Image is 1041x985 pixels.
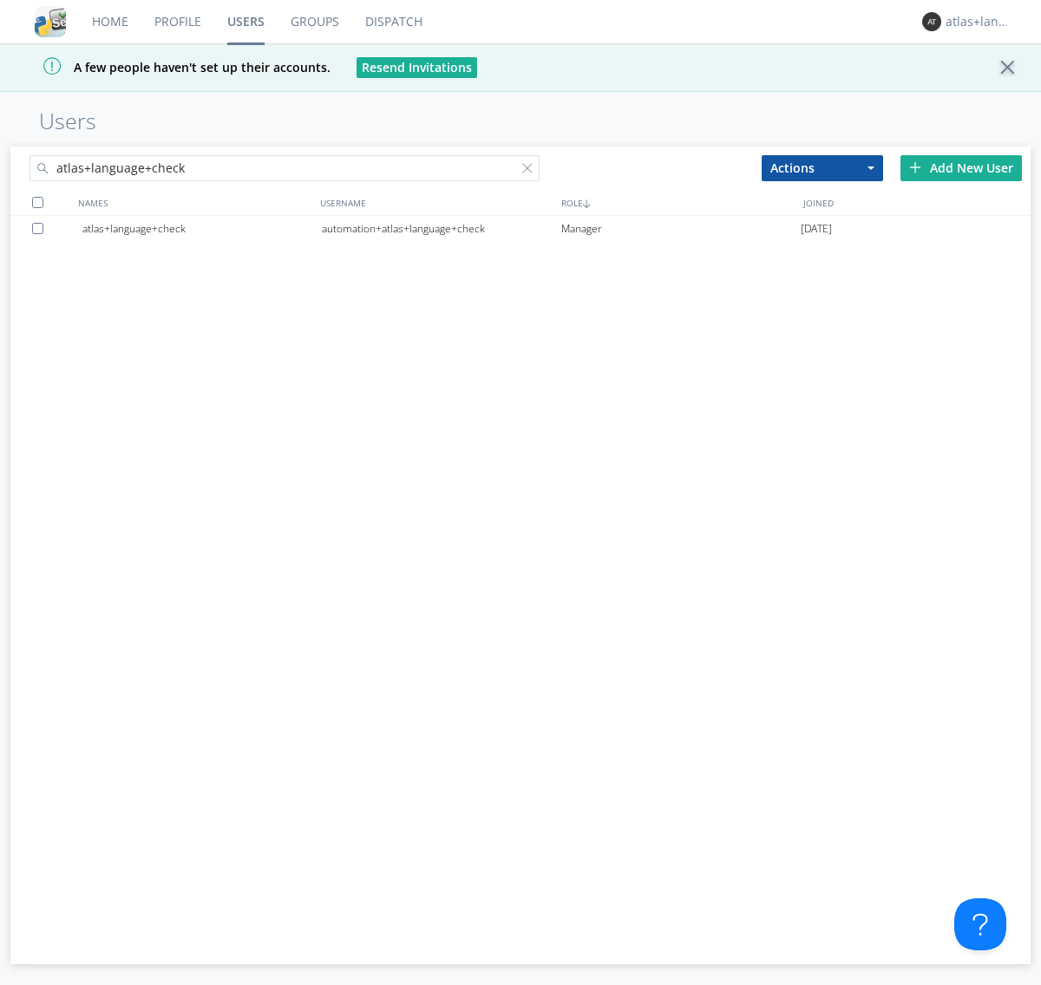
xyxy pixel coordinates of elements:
button: Resend Invitations [357,57,477,78]
div: JOINED [799,190,1041,215]
img: cddb5a64eb264b2086981ab96f4c1ba7 [35,6,66,37]
div: atlas+language+check [946,13,1011,30]
img: plus.svg [909,161,921,173]
div: USERNAME [316,190,558,215]
img: 373638.png [922,12,941,31]
iframe: Toggle Customer Support [954,898,1006,950]
div: Manager [561,216,801,242]
a: atlas+language+checkautomation+atlas+language+checkManager[DATE] [10,216,1031,242]
div: ROLE [557,190,799,215]
div: Add New User [900,155,1022,181]
input: Search users [29,155,540,181]
div: automation+atlas+language+check [322,216,561,242]
span: [DATE] [801,216,832,242]
div: atlas+language+check [82,216,322,242]
div: NAMES [74,190,316,215]
button: Actions [762,155,883,181]
span: A few people haven't set up their accounts. [13,59,331,75]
